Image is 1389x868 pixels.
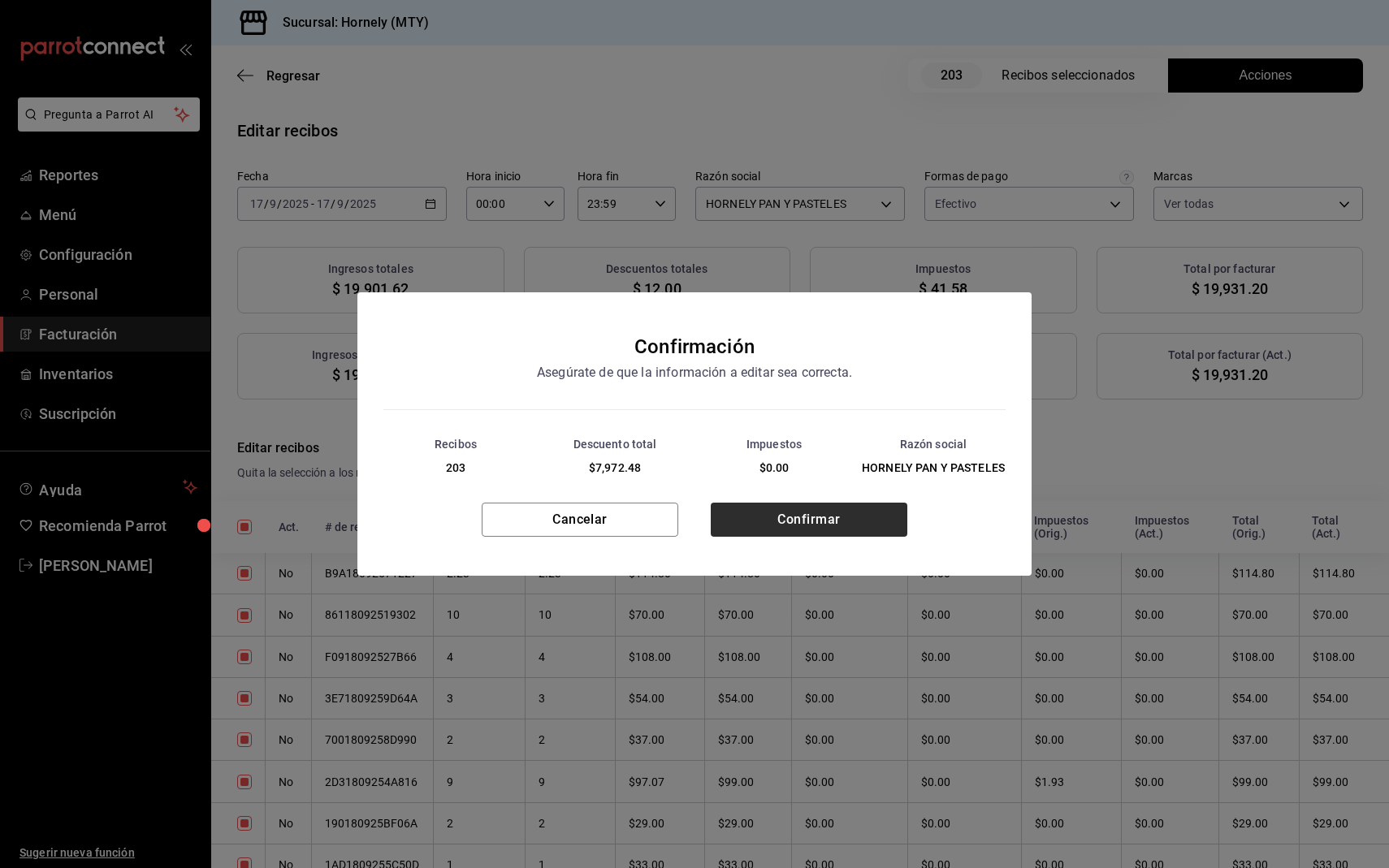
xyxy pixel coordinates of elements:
div: Recibos [377,436,534,453]
span: $7,972.48 [589,461,641,474]
div: Descuento total [536,436,694,453]
button: Cancelar [482,503,678,537]
div: Razón social [855,436,1012,453]
button: Confirmar [711,503,907,537]
div: 203 [377,460,534,477]
div: Confirmación [634,331,755,362]
span: $0.00 [759,461,790,474]
div: Asegúrate de que la información a editar sea correcta. [467,362,922,383]
div: Impuestos [695,436,853,453]
div: HORNELY PAN Y PASTELES [855,460,1012,477]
